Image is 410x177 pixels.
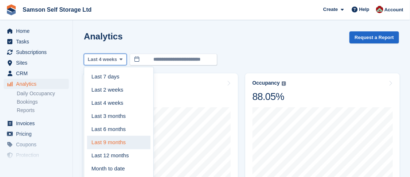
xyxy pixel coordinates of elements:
a: Month to date [87,162,151,176]
a: Last 6 months [87,123,151,136]
a: Last 4 weeks [87,96,151,109]
a: menu [4,129,69,139]
span: Last 4 weeks [88,56,117,63]
img: stora-icon-8386f47178a22dfd0bd8f6a31ec36ba5ce8667c1dd55bd0f319d3a0aa187defe.svg [6,4,17,15]
a: menu [4,36,69,47]
a: Last 7 days [87,70,151,83]
div: 88.05% [253,91,286,103]
span: Pricing [16,129,60,139]
span: Create [323,6,338,13]
span: Sites [16,58,60,68]
a: Daily Occupancy [17,90,69,97]
a: Last 12 months [87,149,151,162]
span: CRM [16,68,60,78]
a: menu [4,79,69,89]
a: menu [4,139,69,150]
span: Account [384,6,403,14]
span: Tasks [16,36,60,47]
a: Reports [17,107,69,114]
a: menu [4,118,69,128]
div: Occupancy [253,80,280,86]
span: Subscriptions [16,47,60,57]
a: Last 9 months [87,136,151,149]
a: Last 3 months [87,109,151,123]
span: Protection [16,150,60,160]
a: menu [4,26,69,36]
img: icon-info-grey-7440780725fd019a000dd9b08b2336e03edf1995a4989e88bcd33f0948082b44.svg [282,81,286,86]
button: Request a Report [350,31,399,43]
a: menu [4,58,69,68]
button: Last 4 weeks [84,54,127,66]
span: Analytics [16,79,60,89]
a: Last 2 weeks [87,83,151,96]
h2: Analytics [84,31,123,41]
span: Home [16,26,60,36]
a: menu [4,47,69,57]
img: Ian [376,6,383,13]
span: Help [359,6,370,13]
a: Bookings [17,99,69,105]
a: menu [4,68,69,78]
span: Coupons [16,139,60,150]
a: menu [4,150,69,160]
a: Samson Self Storage Ltd [20,4,94,16]
span: Invoices [16,118,60,128]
